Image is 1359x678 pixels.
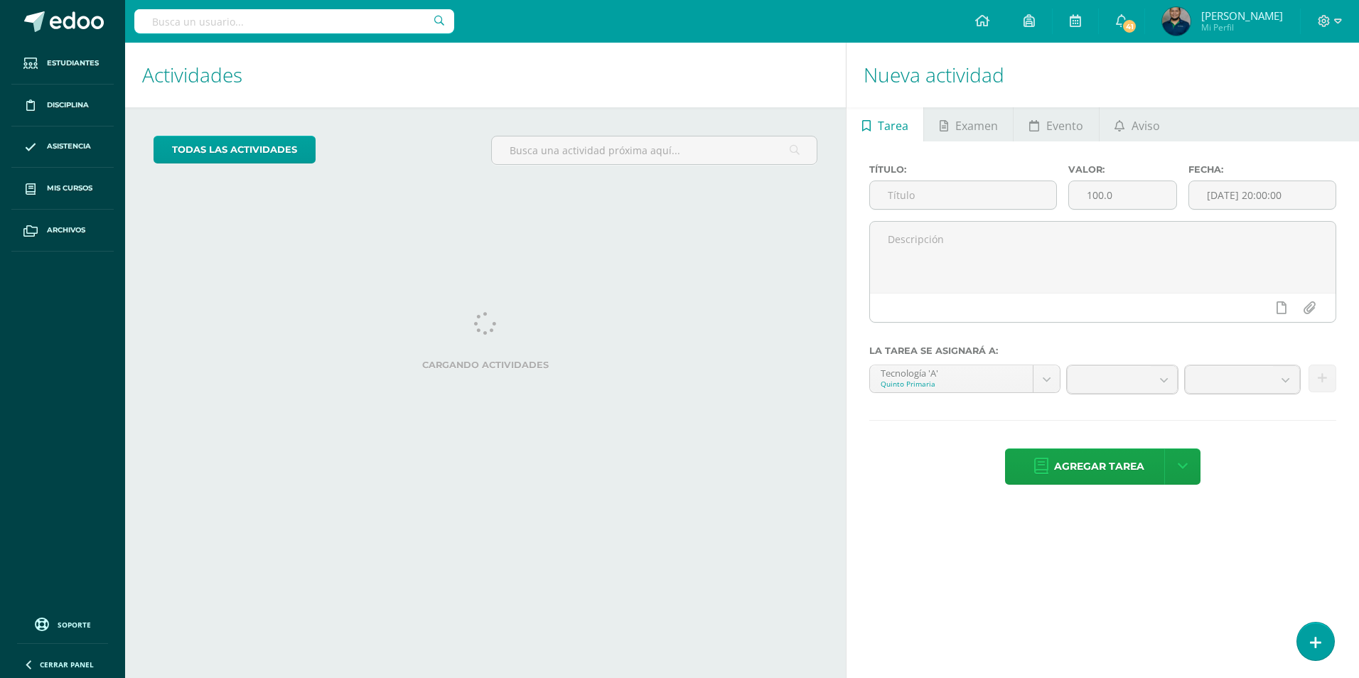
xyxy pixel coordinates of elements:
[1189,181,1336,209] input: Fecha de entrega
[955,109,998,143] span: Examen
[1100,107,1176,141] a: Aviso
[870,365,1060,392] a: Tecnología 'A'Quinto Primaria
[870,181,1056,209] input: Título
[1122,18,1137,34] span: 41
[1201,9,1283,23] span: [PERSON_NAME]
[1201,21,1283,33] span: Mi Perfil
[11,127,114,168] a: Asistencia
[47,225,85,236] span: Archivos
[869,164,1057,175] label: Título:
[881,365,1022,379] div: Tecnología 'A'
[878,109,908,143] span: Tarea
[142,43,829,107] h1: Actividades
[847,107,923,141] a: Tarea
[1132,109,1160,143] span: Aviso
[47,141,91,152] span: Asistencia
[1162,7,1191,36] img: d8373e4dfd60305494891825aa241832.png
[1014,107,1098,141] a: Evento
[1188,164,1336,175] label: Fecha:
[17,614,108,633] a: Soporte
[58,620,91,630] span: Soporte
[154,136,316,163] a: todas las Actividades
[1068,164,1176,175] label: Valor:
[492,136,817,164] input: Busca una actividad próxima aquí...
[924,107,1013,141] a: Examen
[11,210,114,252] a: Archivos
[40,660,94,669] span: Cerrar panel
[869,345,1336,356] label: La tarea se asignará a:
[1046,109,1083,143] span: Evento
[47,58,99,69] span: Estudiantes
[11,43,114,85] a: Estudiantes
[154,360,817,370] label: Cargando actividades
[1069,181,1176,209] input: Puntos máximos
[11,85,114,127] a: Disciplina
[47,99,89,111] span: Disciplina
[1054,449,1144,484] span: Agregar tarea
[134,9,454,33] input: Busca un usuario...
[864,43,1342,107] h1: Nueva actividad
[47,183,92,194] span: Mis cursos
[881,379,1022,389] div: Quinto Primaria
[11,168,114,210] a: Mis cursos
